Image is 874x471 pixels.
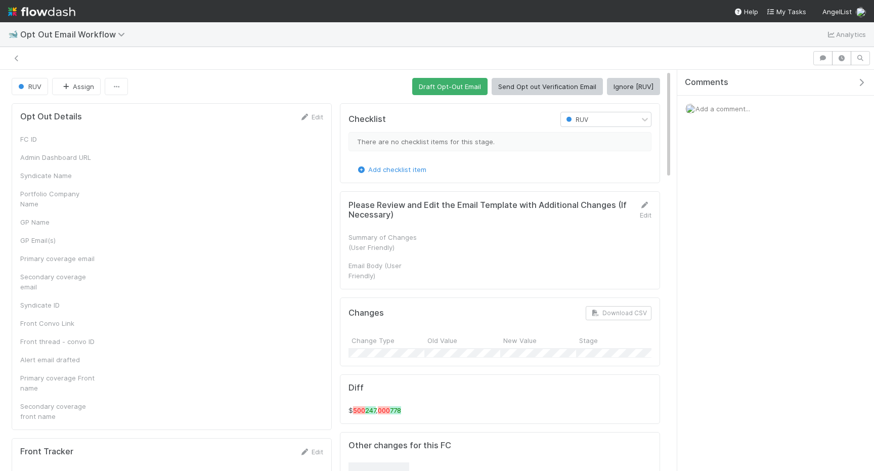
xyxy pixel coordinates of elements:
[500,332,576,348] div: New Value
[20,355,96,365] div: Alert email drafted
[20,152,96,162] div: Admin Dashboard URL
[52,78,101,95] button: Assign
[12,78,48,95] button: RUV
[734,7,758,17] div: Help
[8,30,18,38] span: 🐋
[822,8,852,16] span: AngelList
[20,318,96,328] div: Front Convo Link
[348,200,631,220] h5: Please Review and Edit the Email Template with Additional Changes (If Necessary)
[365,406,376,414] span: 247
[20,447,73,457] h5: Front Tracker
[20,373,96,393] div: Primary coverage Front name
[685,77,728,88] span: Comments
[16,82,41,91] span: RUV
[356,165,426,174] a: Add checklist item
[348,114,386,124] h5: Checklist
[424,332,500,348] div: Old Value
[376,406,378,414] span: ,
[20,336,96,347] div: Front thread - convo ID
[20,217,96,227] div: GP Name
[8,3,75,20] img: logo-inverted-e16ddd16eac7371096b0.svg
[348,441,451,451] h5: Other changes for this FC
[299,448,323,456] a: Edit
[576,332,652,348] div: Stage
[20,235,96,245] div: GP Email(s)
[20,134,96,144] div: FC ID
[390,406,401,414] span: 778
[348,132,651,151] div: There are no checklist items for this stage.
[378,406,390,414] span: 000
[20,170,96,181] div: Syndicate Name
[20,300,96,310] div: Syndicate ID
[20,253,96,264] div: Primary coverage email
[20,189,96,209] div: Portfolio Company Name
[20,401,96,421] div: Secondary coverage front name
[348,406,353,414] span: $
[607,78,660,95] button: Ignore [RUV]
[348,232,424,252] div: Summary of Changes (User Friendly)
[586,306,651,320] button: Download CSV
[766,8,806,16] span: My Tasks
[20,29,130,39] span: Opt Out Email Workflow
[20,112,82,122] h5: Opt Out Details
[766,7,806,17] a: My Tasks
[412,78,488,95] button: Draft Opt-Out Email
[353,406,365,414] span: 500
[564,116,588,123] span: RUV
[492,78,603,95] button: Send Opt out Verification Email
[299,113,323,121] a: Edit
[695,105,750,113] span: Add a comment...
[639,201,651,219] a: Edit
[348,261,424,281] div: Email Body (User Friendly)
[856,7,866,17] img: avatar_15e6a745-65a2-4f19-9667-febcb12e2fc8.png
[20,272,96,292] div: Secondary coverage email
[348,308,384,318] h5: Changes
[348,383,651,393] h5: Diff
[826,28,866,40] a: Analytics
[348,332,424,348] div: Change Type
[685,104,695,114] img: avatar_15e6a745-65a2-4f19-9667-febcb12e2fc8.png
